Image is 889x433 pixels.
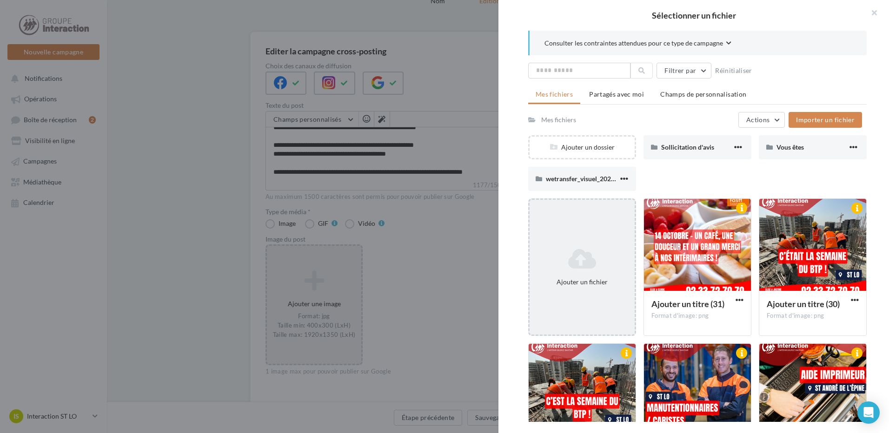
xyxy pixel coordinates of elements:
[746,116,770,124] span: Actions
[738,112,785,128] button: Actions
[513,11,874,20] h2: Sélectionner un fichier
[796,116,855,124] span: Importer un fichier
[533,277,631,287] div: Ajouter un fichier
[541,115,576,125] div: Mes fichiers
[530,143,635,152] div: Ajouter un dossier
[776,143,804,151] span: Vous êtes
[651,299,724,309] span: Ajouter un titre (31)
[651,312,743,320] div: Format d'image: png
[544,39,723,48] span: Consulter les contraintes attendues pour ce type de campagne
[589,90,644,98] span: Partagés avec moi
[789,112,862,128] button: Importer un fichier
[660,90,746,98] span: Champs de personnalisation
[661,143,714,151] span: Sollicitation d'avis
[857,401,880,424] div: Open Intercom Messenger
[536,90,573,98] span: Mes fichiers
[711,65,756,76] button: Réinitialiser
[544,38,731,50] button: Consulter les contraintes attendues pour ce type de campagne
[767,299,840,309] span: Ajouter un titre (30)
[657,63,711,79] button: Filtrer par
[546,175,652,183] span: wetransfer_visuel_2024-06-25_1402
[767,312,859,320] div: Format d'image: png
